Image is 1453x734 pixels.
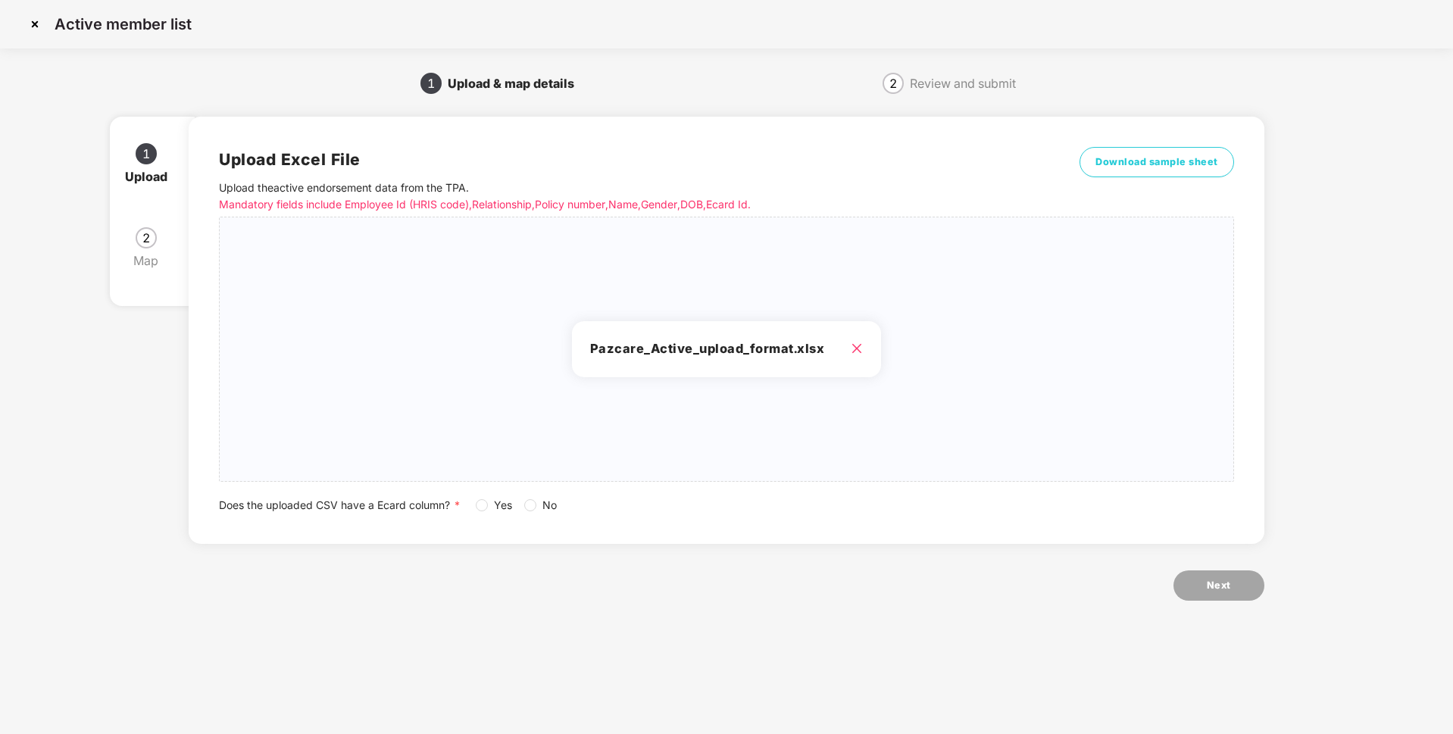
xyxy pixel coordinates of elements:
[1080,147,1234,177] button: Download sample sheet
[488,497,518,514] span: Yes
[219,196,1022,213] p: Mandatory fields include Employee Id (HRIS code), Relationship, Policy number, Name, Gender, DOB,...
[220,217,1233,481] span: Pazcare_Active_upload_format.xlsx close
[142,148,150,160] span: 1
[55,15,192,33] p: Active member list
[536,497,563,514] span: No
[427,77,435,89] span: 1
[219,497,1233,514] div: Does the uploaded CSV have a Ecard column?
[448,71,586,95] div: Upload & map details
[910,71,1016,95] div: Review and submit
[851,342,863,355] span: close
[133,248,170,273] div: Map
[23,12,47,36] img: svg+xml;base64,PHN2ZyBpZD0iQ3Jvc3MtMzJ4MzIiIHhtbG5zPSJodHRwOi8vd3d3LnczLm9yZy8yMDAwL3N2ZyIgd2lkdG...
[142,232,150,244] span: 2
[125,164,180,189] div: Upload
[590,339,863,359] h3: Pazcare_Active_upload_format.xlsx
[889,77,897,89] span: 2
[1095,155,1218,170] span: Download sample sheet
[219,180,1022,213] p: Upload the active endorsement data from the TPA .
[219,147,1022,172] h2: Upload Excel File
